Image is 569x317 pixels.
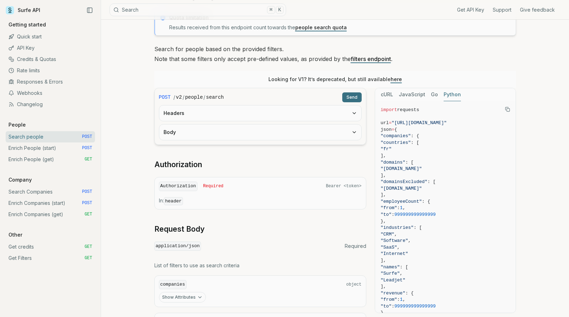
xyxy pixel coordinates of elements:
[6,142,95,154] a: Enrich People (start) POST
[392,212,395,217] span: :
[82,189,92,195] span: POST
[342,92,362,102] button: Send
[164,197,183,205] code: header
[397,205,400,211] span: :
[381,160,405,165] span: "domains"
[84,212,92,217] span: GET
[422,199,430,204] span: : {
[267,6,275,14] kbd: ⌘
[6,65,95,76] a: Rate limits
[6,54,95,65] a: Credits & Quotas
[6,76,95,87] a: Responses & Errors
[6,5,40,16] a: Surfe API
[381,205,397,211] span: "from"
[381,88,393,101] button: cURL
[159,94,171,101] span: POST
[400,205,403,211] span: 1
[381,212,392,217] span: "to"
[400,264,408,270] span: : [
[397,297,400,302] span: :
[183,94,184,101] span: /
[381,153,386,158] span: ],
[389,120,392,126] span: =
[395,212,436,217] span: 999999999999999
[392,127,395,132] span: =
[431,88,438,101] button: Go
[381,304,392,309] span: "to"
[154,44,516,64] p: Search for people based on the provided filters. Note that some filters only accept pre-defined v...
[381,258,386,263] span: ],
[6,252,95,264] a: Get Filters GET
[84,244,92,250] span: GET
[381,146,392,152] span: "fr"
[154,242,201,251] code: application/json
[6,209,95,220] a: Enrich Companies (get) GET
[502,104,513,115] button: Copy Text
[176,94,182,101] code: v2
[381,120,389,126] span: url
[381,245,397,250] span: "SaaS"
[154,224,205,234] a: Request Body
[109,4,286,16] button: Search⌘K
[381,225,414,230] span: "industries"
[405,291,414,296] span: : {
[392,120,447,126] span: "[URL][DOMAIN_NAME]"
[381,310,384,315] span: }
[400,271,403,276] span: ,
[403,297,405,302] span: ,
[6,21,49,28] p: Getting started
[6,99,95,110] a: Changelog
[84,255,92,261] span: GET
[381,297,397,302] span: "from"
[381,219,386,224] span: },
[6,231,25,238] p: Other
[381,173,386,178] span: ],
[6,186,95,197] a: Search Companies POST
[381,251,408,256] span: "Internet"
[6,31,95,42] a: Quick start
[395,232,397,237] span: ,
[6,131,95,142] a: Search people POST
[493,6,511,13] a: Support
[159,292,206,303] button: Show Attributes
[82,200,92,206] span: POST
[326,183,362,189] span: Bearer <token>
[84,5,95,16] button: Collapse Sidebar
[159,105,361,121] button: Headers
[169,24,511,31] p: Results received from this endpoint count towards the
[84,157,92,162] span: GET
[381,291,405,296] span: "revenue"
[427,179,435,184] span: : [
[520,6,555,13] a: Give feedback
[381,166,422,171] span: "[DOMAIN_NAME]"
[381,107,397,112] span: import
[6,241,95,252] a: Get credits GET
[381,192,386,197] span: ],
[159,124,361,140] button: Body
[408,238,411,243] span: ,
[159,197,362,205] p: In:
[381,140,411,145] span: "countries"
[400,297,403,302] span: 1
[6,121,29,128] p: People
[159,280,186,289] code: companies
[6,176,35,183] p: Company
[381,133,411,139] span: "companies"
[381,284,386,289] span: ],
[351,55,391,62] a: filters endpoint
[397,245,400,250] span: ,
[82,134,92,140] span: POST
[276,6,284,14] kbd: K
[82,145,92,151] span: POST
[203,94,205,101] span: /
[346,282,361,287] span: object
[268,76,402,83] p: Looking for V1? It’s deprecated, but still available
[381,199,422,204] span: "employeeCount"
[414,225,422,230] span: : [
[391,76,402,82] a: here
[457,6,484,13] a: Get API Key
[411,140,419,145] span: : [
[345,243,366,250] span: Required
[154,160,202,170] a: Authorization
[185,94,203,101] code: people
